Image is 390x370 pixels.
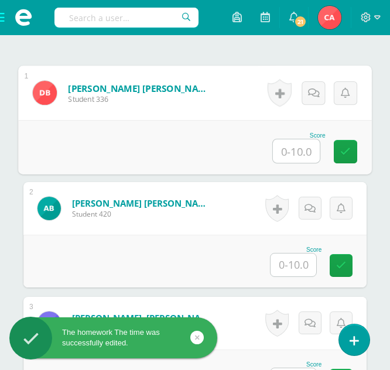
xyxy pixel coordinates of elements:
img: cda2633e74c3c0e982e8bf32f264c9bf.png [33,81,57,105]
a: [PERSON_NAME], [PERSON_NAME] [72,312,213,324]
span: Student 336 [68,94,213,104]
input: 0-10.0 [273,139,320,163]
span: Student 420 [72,209,213,219]
div: Score [272,132,326,139]
input: Search a user… [54,8,199,28]
div: Score [270,361,321,368]
a: [PERSON_NAME] [PERSON_NAME] [72,197,213,209]
img: f8186fed0c0c84992d984fa03c19f965.png [318,6,341,29]
a: [PERSON_NAME] [PERSON_NAME] [68,82,213,94]
img: 32da2dc7f5b0b3143137685f67cd4b3b.png [37,197,61,220]
div: Score [270,246,321,253]
div: The homework The time was successfully edited. [9,327,217,348]
span: 21 [294,15,307,28]
img: a5b4423aa9d6a52173f4d2dffc25fab1.png [37,311,61,335]
input: 0-10.0 [271,253,316,276]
